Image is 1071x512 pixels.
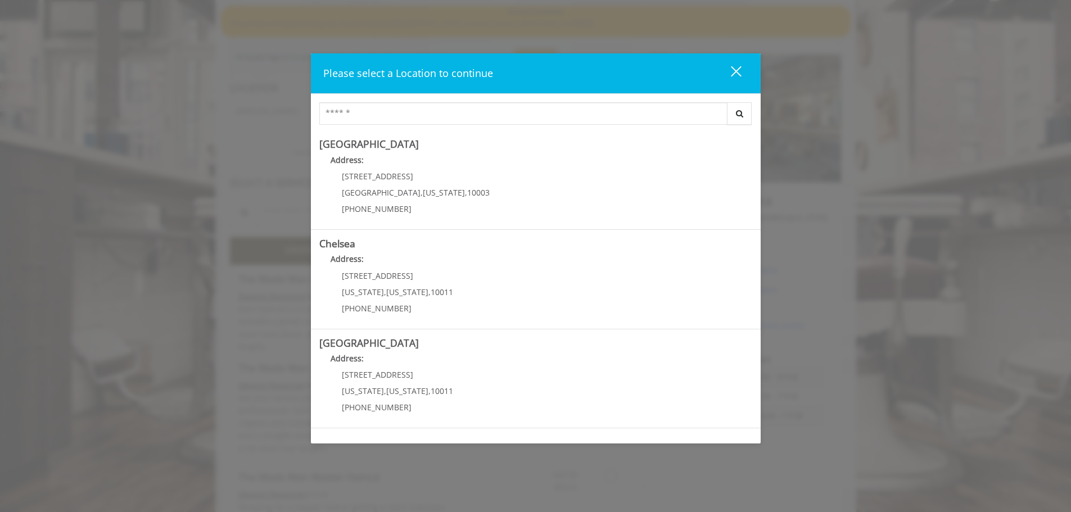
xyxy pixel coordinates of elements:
b: Address: [331,253,364,264]
span: , [421,187,423,198]
b: Flatiron [319,435,354,448]
span: [US_STATE] [386,287,428,297]
span: , [384,386,386,396]
i: Search button [733,110,746,117]
span: [US_STATE] [386,386,428,396]
span: [GEOGRAPHIC_DATA] [342,187,421,198]
span: [PHONE_NUMBER] [342,402,412,413]
span: Please select a Location to continue [323,66,493,80]
b: Address: [331,155,364,165]
div: Center Select [319,102,752,130]
span: [US_STATE] [423,187,465,198]
span: [US_STATE] [342,386,384,396]
span: , [465,187,467,198]
span: 10011 [431,386,453,396]
b: Chelsea [319,237,355,250]
div: close dialog [718,65,740,82]
b: [GEOGRAPHIC_DATA] [319,336,419,350]
b: Address: [331,353,364,364]
span: , [428,386,431,396]
span: [US_STATE] [342,287,384,297]
span: , [384,287,386,297]
span: 10011 [431,287,453,297]
input: Search Center [319,102,727,125]
span: [STREET_ADDRESS] [342,369,413,380]
span: [STREET_ADDRESS] [342,270,413,281]
button: close dialog [710,62,748,85]
span: [PHONE_NUMBER] [342,303,412,314]
span: 10003 [467,187,490,198]
span: [PHONE_NUMBER] [342,203,412,214]
b: [GEOGRAPHIC_DATA] [319,137,419,151]
span: [STREET_ADDRESS] [342,171,413,182]
span: , [428,287,431,297]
